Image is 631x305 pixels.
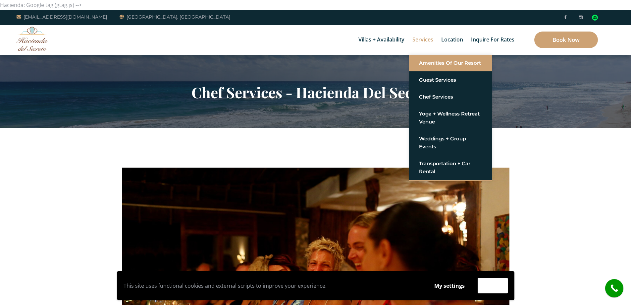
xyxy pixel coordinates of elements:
[120,13,230,21] a: [GEOGRAPHIC_DATA], [GEOGRAPHIC_DATA]
[419,158,482,178] a: Transportation + Car Rental
[419,133,482,153] a: Weddings + Group Events
[592,15,598,21] img: Tripadvisor_logomark.svg
[17,13,107,21] a: [EMAIL_ADDRESS][DOMAIN_NAME]
[428,278,471,293] button: My settings
[355,25,408,55] a: Villas + Availability
[124,281,421,291] p: This site uses functional cookies and external scripts to improve your experience.
[478,278,508,293] button: Accept
[592,15,598,21] div: Read traveler reviews on Tripadvisor
[122,84,509,101] h2: Chef Services - Hacienda Del Secreto
[419,108,482,128] a: Yoga + Wellness Retreat Venue
[607,281,622,296] i: call
[605,279,623,297] a: call
[534,32,598,48] a: Book Now
[419,74,482,86] a: Guest Services
[409,25,437,55] a: Services
[419,57,482,69] a: Amenities of Our Resort
[419,91,482,103] a: Chef Services
[438,25,466,55] a: Location
[17,27,48,51] img: Awesome Logo
[468,25,518,55] a: Inquire for Rates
